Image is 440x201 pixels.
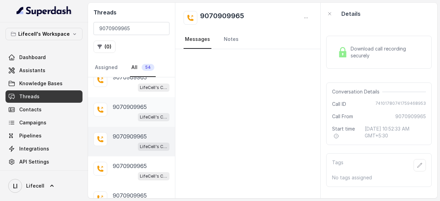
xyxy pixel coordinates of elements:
a: Notes [222,30,240,49]
p: 9070909965 [113,162,147,170]
h2: 9070909965 [200,11,244,25]
span: Threads [19,93,40,100]
a: Dashboard [5,51,82,64]
span: Download call recording securely [351,45,423,59]
a: Assigned [93,58,119,77]
h2: Threads [93,8,169,16]
p: 9070909965 [113,132,147,141]
img: light.svg [16,5,72,16]
text: LI [13,182,18,190]
p: LifeCell's Call Assistant [140,84,167,91]
span: Assistants [19,67,45,74]
span: 54 [142,64,154,71]
span: Pipelines [19,132,42,139]
input: Search by Call ID or Phone Number [93,22,169,35]
p: LifeCell's Call Assistant [140,114,167,121]
a: Messages [184,30,211,49]
p: Details [341,10,361,18]
a: Campaigns [5,116,82,129]
span: [DATE] 10:52:33 AM GMT+5:30 [365,125,426,139]
span: 9070909965 [395,113,426,120]
span: Campaigns [19,119,46,126]
a: API Settings [5,156,82,168]
span: Call From [332,113,353,120]
span: Call ID [332,101,346,108]
a: All54 [130,58,156,77]
span: Integrations [19,145,49,152]
nav: Tabs [93,58,169,77]
p: LifeCell's Call Assistant [140,173,167,180]
a: Assistants [5,64,82,77]
p: Tags [332,159,343,171]
p: No tags assigned [332,174,426,181]
button: Lifecell's Workspace [5,28,82,40]
a: Lifecell [5,176,82,196]
span: Dashboard [19,54,46,61]
p: Lifecell's Workspace [18,30,70,38]
span: Conversation Details [332,88,382,95]
span: API Settings [19,158,49,165]
span: 74101780741759468953 [375,101,426,108]
p: LifeCell's Call Assistant [140,143,167,150]
nav: Tabs [184,30,312,49]
span: Start time [332,125,359,139]
a: Knowledge Bases [5,77,82,90]
p: 9070909965 [113,103,147,111]
a: Integrations [5,143,82,155]
p: 9070909965 [113,73,147,81]
a: Contacts [5,103,82,116]
span: Lifecell [26,182,44,189]
p: 9070909965 [113,191,147,200]
img: Lock Icon [338,47,348,57]
span: Contacts [19,106,42,113]
button: (0) [93,41,115,53]
a: Threads [5,90,82,103]
a: Pipelines [5,130,82,142]
span: Knowledge Bases [19,80,63,87]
